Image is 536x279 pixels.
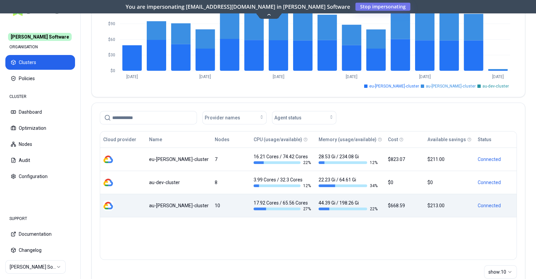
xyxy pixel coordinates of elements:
[388,202,421,209] div: $668.59
[5,137,75,152] button: Nodes
[5,227,75,241] button: Documentation
[5,121,75,135] button: Optimization
[427,156,472,163] div: $211.00
[215,202,248,209] div: 10
[5,105,75,119] button: Dashboard
[427,179,472,186] div: $0
[388,179,421,186] div: $0
[103,201,113,211] img: gcp
[103,133,136,146] button: Cloud provider
[202,111,267,124] button: Provider names
[5,71,75,86] button: Policies
[254,206,313,212] div: 27 %
[149,179,209,186] div: au-dev-cluster
[388,156,421,163] div: $823.07
[427,133,466,146] button: Available savings
[254,153,313,165] div: 16.21 Cores / 74.42 Cores
[319,133,377,146] button: Memory (usage/available)
[319,206,378,212] div: 22 %
[5,40,75,54] div: ORGANISATION
[5,169,75,184] button: Configuration
[492,74,504,79] tspan: [DATE]
[254,200,313,212] div: 17.92 Cores / 65.56 Cores
[319,153,378,165] div: 28.53 Gi / 234.08 Gi
[388,133,398,146] button: Cost
[5,90,75,103] div: CLUSTER
[103,177,113,187] img: gcp
[482,83,509,89] span: au-dev-cluster
[273,74,284,79] tspan: [DATE]
[478,202,514,209] div: Connected
[215,156,248,163] div: 7
[149,202,209,209] div: au-rex-cluster
[427,202,472,209] div: $213.00
[254,133,302,146] button: CPU (usage/available)
[215,179,248,186] div: 8
[478,136,491,143] div: Status
[5,153,75,168] button: Audit
[215,133,229,146] button: Nodes
[319,176,378,188] div: 22.23 Gi / 64.61 Gi
[369,83,419,89] span: eu-[PERSON_NAME]-cluster
[149,133,162,146] button: Name
[5,55,75,70] button: Clusters
[319,200,378,212] div: 44.39 Gi / 198.26 Gi
[8,33,72,41] span: [PERSON_NAME] Software
[108,53,115,57] tspan: $30
[205,114,240,121] span: Provider names
[103,154,113,164] img: gcp
[111,68,115,73] tspan: $0
[199,74,211,79] tspan: [DATE]
[478,156,514,163] div: Connected
[346,74,357,79] tspan: [DATE]
[319,183,378,188] div: 34 %
[319,160,378,165] div: 12 %
[126,74,138,79] tspan: [DATE]
[272,111,336,124] button: Agent status
[5,243,75,258] button: Changelog
[254,176,313,188] div: 3.99 Cores / 32.3 Cores
[5,212,75,225] div: SUPPORT
[478,179,514,186] div: Connected
[149,156,209,163] div: eu-rex-cluster
[108,37,115,42] tspan: $60
[254,183,313,188] div: 12 %
[274,114,301,121] span: Agent status
[426,83,476,89] span: au-[PERSON_NAME]-cluster
[419,74,431,79] tspan: [DATE]
[108,21,115,26] tspan: $90
[254,160,313,165] div: 22 %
